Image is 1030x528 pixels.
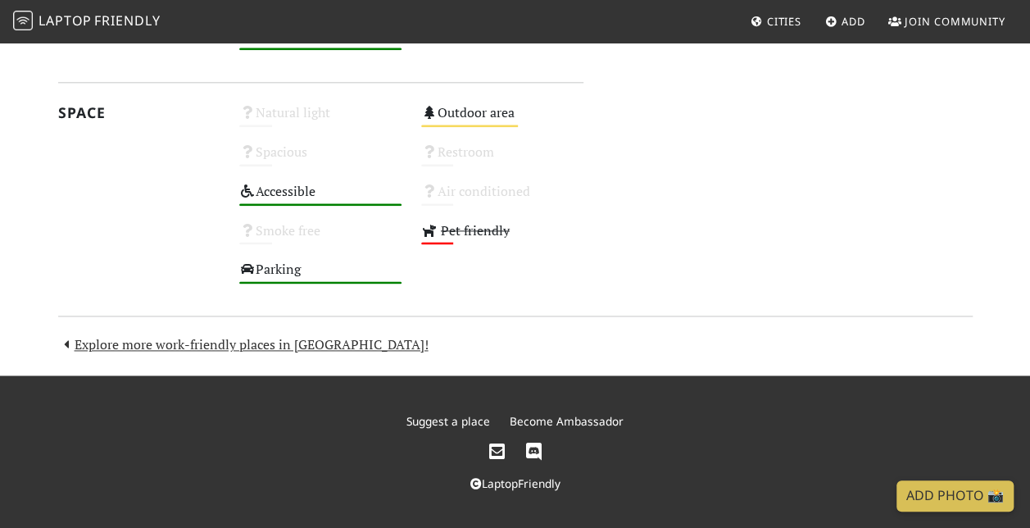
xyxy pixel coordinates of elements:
[13,7,161,36] a: LaptopFriendly LaptopFriendly
[411,180,593,219] div: Air conditioned
[819,7,872,36] a: Add
[229,180,411,219] div: Accessible
[767,14,801,29] span: Cities
[441,221,510,239] s: Pet friendly
[510,413,624,429] a: Become Ambassador
[229,257,411,297] div: Parking
[882,7,1012,36] a: Join Community
[229,219,411,258] div: Smoke free
[411,140,593,180] div: Restroom
[229,101,411,140] div: Natural light
[470,476,560,491] a: LaptopFriendly
[58,335,429,353] a: Explore more work-friendly places in [GEOGRAPHIC_DATA]!
[905,14,1005,29] span: Join Community
[229,25,411,64] div: Credit cards
[94,11,160,30] span: Friendly
[229,140,411,180] div: Spacious
[13,11,33,30] img: LaptopFriendly
[406,413,490,429] a: Suggest a place
[58,104,220,121] h2: Space
[39,11,92,30] span: Laptop
[411,101,593,140] div: Outdoor area
[842,14,865,29] span: Add
[896,480,1014,512] a: Add Photo 📸
[744,7,808,36] a: Cities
